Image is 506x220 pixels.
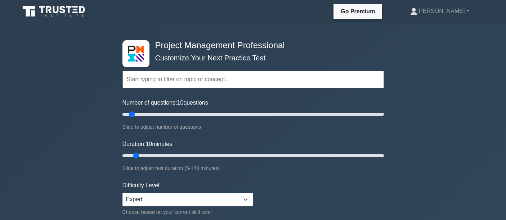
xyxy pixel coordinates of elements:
input: Start typing to filter on topic or concept... [122,71,384,88]
h4: Project Management Professional [152,40,349,51]
span: 10 [177,100,184,106]
div: Slide to adjust number of questions [122,123,384,131]
div: Choose based on your current skill level [122,208,253,216]
a: Go Premium [336,7,379,16]
label: Difficulty Level [122,181,160,190]
label: Number of questions: questions [122,98,208,107]
span: 10 [145,141,152,147]
label: Duration: minutes [122,140,173,148]
div: Slide to adjust test duration (5-120 minutes) [122,164,384,173]
a: [PERSON_NAME] [393,4,487,18]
